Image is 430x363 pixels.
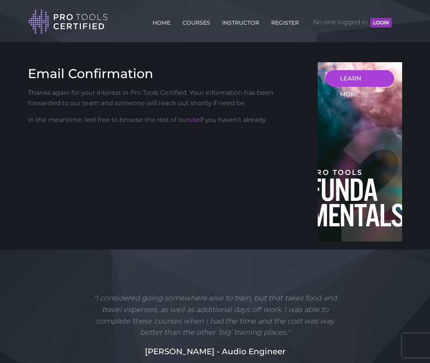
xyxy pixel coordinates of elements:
button: LOGIN [370,18,392,27]
span: No one logged in [313,10,392,34]
p: "I considered going somewhere else to train, but that takes food and travel expenses, as well as ... [84,292,346,338]
h5: [PERSON_NAME] - Audio Engineer [28,345,402,357]
a: INSTRUCTOR [220,15,261,27]
p: Thanks again for your interest in Pro Tools Certified. Your information has been forwarded to our... [28,88,306,108]
a: HOME [150,15,172,27]
a: site [189,116,200,124]
a: COURSES [180,15,212,27]
p: In the meantime, feel free to browse the rest of our if you haven't already. [28,115,306,125]
a: REGISTER [269,15,301,27]
h3: Email Confirmation [28,66,306,81]
a: LEARN MORE [326,70,395,87]
img: Pro Tools Certified Logo [28,9,108,35]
